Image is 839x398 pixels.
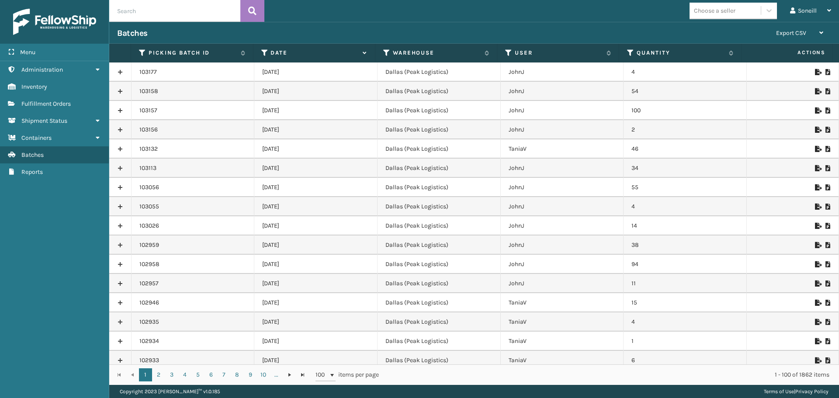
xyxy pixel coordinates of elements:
[254,159,378,178] td: [DATE]
[132,139,255,159] td: 103132
[501,62,624,82] td: JohnJ
[515,49,602,57] label: User
[501,82,624,101] td: JohnJ
[378,235,501,255] td: Dallas (Peak Logistics)
[132,159,255,178] td: 103113
[501,197,624,216] td: JohnJ
[231,368,244,381] a: 8
[378,197,501,216] td: Dallas (Peak Logistics)
[378,82,501,101] td: Dallas (Peak Logistics)
[624,178,747,197] td: 55
[501,235,624,255] td: JohnJ
[825,242,831,248] i: Print Picklist
[624,274,747,293] td: 11
[501,139,624,159] td: TaniaV
[378,274,501,293] td: Dallas (Peak Logistics)
[378,293,501,312] td: Dallas (Peak Logistics)
[501,293,624,312] td: TaniaV
[825,69,831,75] i: Print Picklist
[825,319,831,325] i: Print Picklist
[393,49,480,57] label: Warehouse
[132,62,255,82] td: 103177
[624,197,747,216] td: 4
[825,107,831,114] i: Print Picklist
[286,371,293,378] span: Go to the next page
[254,235,378,255] td: [DATE]
[20,48,35,56] span: Menu
[132,312,255,332] td: 102935
[270,49,358,57] label: Date
[254,293,378,312] td: [DATE]
[501,332,624,351] td: TaniaV
[624,235,747,255] td: 38
[624,139,747,159] td: 46
[378,255,501,274] td: Dallas (Peak Logistics)
[815,319,820,325] i: Export to .xls
[205,368,218,381] a: 6
[378,351,501,370] td: Dallas (Peak Logistics)
[299,371,306,378] span: Go to the last page
[825,165,831,171] i: Print Picklist
[254,139,378,159] td: [DATE]
[257,368,270,381] a: 10
[391,370,829,379] div: 1 - 100 of 1862 items
[501,312,624,332] td: TaniaV
[254,216,378,235] td: [DATE]
[139,368,152,381] a: 1
[378,62,501,82] td: Dallas (Peak Logistics)
[132,293,255,312] td: 102946
[132,178,255,197] td: 103056
[815,242,820,248] i: Export to .xls
[815,357,820,363] i: Export to .xls
[218,368,231,381] a: 7
[624,312,747,332] td: 4
[764,385,829,398] div: |
[815,204,820,210] i: Export to .xls
[825,204,831,210] i: Print Picklist
[270,368,283,381] a: ...
[132,197,255,216] td: 103055
[191,368,205,381] a: 5
[501,101,624,120] td: JohnJ
[165,368,178,381] a: 3
[132,120,255,139] td: 103156
[378,332,501,351] td: Dallas (Peak Logistics)
[501,216,624,235] td: JohnJ
[254,332,378,351] td: [DATE]
[315,368,379,381] span: items per page
[13,9,96,35] img: logo
[624,255,747,274] td: 94
[178,368,191,381] a: 4
[815,127,820,133] i: Export to .xls
[21,100,71,107] span: Fulfillment Orders
[296,368,309,381] a: Go to the last page
[117,28,148,38] h3: Batches
[132,82,255,101] td: 103158
[378,120,501,139] td: Dallas (Peak Logistics)
[624,120,747,139] td: 2
[132,255,255,274] td: 102958
[624,101,747,120] td: 100
[378,139,501,159] td: Dallas (Peak Logistics)
[624,293,747,312] td: 15
[378,159,501,178] td: Dallas (Peak Logistics)
[825,338,831,344] i: Print Picklist
[132,351,255,370] td: 102933
[501,351,624,370] td: TaniaV
[254,82,378,101] td: [DATE]
[825,261,831,267] i: Print Picklist
[149,49,236,57] label: Picking batch ID
[132,332,255,351] td: 102934
[776,29,806,37] span: Export CSV
[152,368,165,381] a: 2
[501,159,624,178] td: JohnJ
[21,66,63,73] span: Administration
[254,197,378,216] td: [DATE]
[501,120,624,139] td: JohnJ
[815,69,820,75] i: Export to .xls
[825,280,831,287] i: Print Picklist
[624,332,747,351] td: 1
[21,134,52,142] span: Containers
[815,223,820,229] i: Export to .xls
[624,216,747,235] td: 14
